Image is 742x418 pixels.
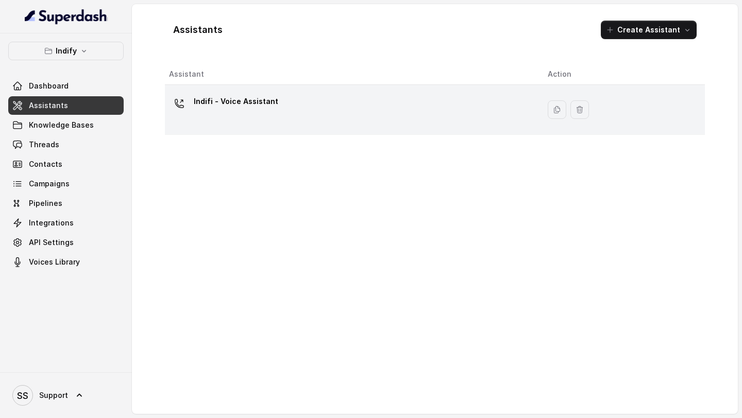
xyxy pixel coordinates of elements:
[29,159,62,169] span: Contacts
[8,155,124,173] a: Contacts
[29,198,62,208] span: Pipelines
[29,120,94,130] span: Knowledge Bases
[39,390,68,400] span: Support
[8,233,124,252] a: API Settings
[29,140,59,150] span: Threads
[165,64,539,85] th: Assistant
[8,214,124,232] a: Integrations
[8,42,124,60] button: Indify
[17,390,28,401] text: SS
[29,237,74,248] span: API Settings
[8,253,124,271] a: Voices Library
[173,22,223,38] h1: Assistants
[29,218,74,228] span: Integrations
[8,194,124,213] a: Pipelines
[25,8,108,25] img: light.svg
[8,135,124,154] a: Threads
[29,81,69,91] span: Dashboard
[539,64,705,85] th: Action
[8,381,124,410] a: Support
[29,257,80,267] span: Voices Library
[8,96,124,115] a: Assistants
[29,179,70,189] span: Campaigns
[8,116,124,134] a: Knowledge Bases
[601,21,697,39] button: Create Assistant
[56,45,77,57] p: Indify
[29,100,68,111] span: Assistants
[8,77,124,95] a: Dashboard
[8,175,124,193] a: Campaigns
[194,93,278,110] p: Indifi - Voice Assistant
